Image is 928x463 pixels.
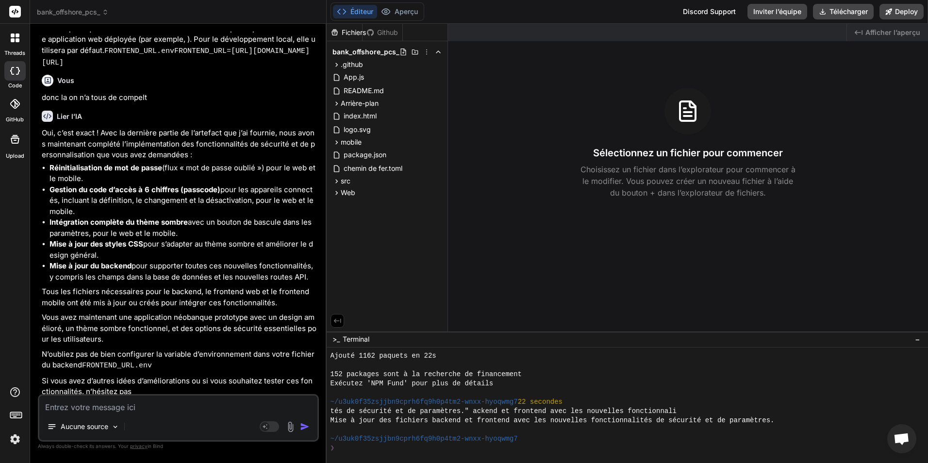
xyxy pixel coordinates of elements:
button: Inviter l’équipe [747,4,807,19]
span: Mise à jour des fichiers backend et frontend avec les nouvelles fonctionnalités de sécurité et de... [331,416,775,425]
label: threads [4,49,25,57]
code: [URL] [42,59,64,67]
strong: Réinitialisation de mot de passe [50,163,162,172]
code: FRONTEND_URL [82,362,134,370]
font: N’oubliez pas de bien configurer la variable d’environnement dans votre fichier du backend [42,349,316,370]
label: Upload [6,152,24,160]
span: App.js [343,71,365,83]
span: 22 secondes [518,397,563,407]
span: bank_offshore_pcs_ [332,47,399,57]
span: mobile [341,137,362,147]
h3: Sélectionnez un fichier pour commencer [593,146,783,160]
label: GitHub [6,116,24,124]
font: Éditeur [350,7,373,17]
img: attachement [285,421,296,432]
code: .env [157,47,174,55]
button: − [913,331,922,347]
span: Ajouté 1162 paquets en 22s [331,351,436,361]
span: 152 packages sont à la recherche de financement [331,370,522,379]
font: N’oubliez pas de configurer la variable d’environnement dans votre fichier du backend pour que le... [42,13,315,55]
span: privacy [130,443,148,449]
font: Télécharger [829,7,868,17]
strong: Mise à jour des styles CSS [50,239,143,248]
button: Aperçu [377,5,422,18]
p: Always double-check its answers. Your in Bind [38,442,319,451]
button: Télécharger [813,4,874,19]
span: Web [341,188,355,198]
span: Terminal [343,334,369,344]
button: Deploy [879,4,924,19]
span: src [341,176,350,186]
font: pour les appareils connectés, incluant la définition, le changement et la désactivation, pour le ... [50,185,314,216]
h6: Lier l’IA [57,112,82,121]
p: donc la on n’a tous de compelt [42,92,317,103]
font: Github [377,28,398,37]
span: tés de sécurité et de paramètres." ackend et frontend avec les nouvelles fonctionnali [331,407,677,416]
p: Choisissez un fichier dans l’explorateur pour commencer à le modifier. Vous pouvez créer un nouve... [579,164,796,198]
code: FRONTEND_URL=[URL][DOMAIN_NAME] [174,47,310,55]
span: README.md [343,85,385,97]
span: ❯ [331,444,335,453]
span: chemin de fer.toml [343,163,403,174]
p: Tous les fichiers nécessaires pour le backend, le frontend web et le frontend mobile ont été mis ... [42,286,317,308]
span: .github [341,60,363,69]
p: Vous avez maintenant une application néobanque prototype avec un design amélioré, un thème sombre... [42,312,317,345]
strong: Mise à jour du backend [50,261,132,270]
p: Oui, c’est exact ! Avec la dernière partie de l’artefact que j’ai fournie, nous avons maintenant ... [42,128,317,161]
span: ~/u3uk0f35zsjjbn9cprh6fq9h0p4tm2-wnxx-hyoqwmg7 [331,397,518,407]
code: FRONTEND_URL [104,47,157,55]
span: logo.svg [343,124,372,135]
font: Fichiers [342,28,366,37]
span: ~/u3uk0f35zsjjbn9cprh6fq9h0p4tm2-wnxx-hyoqwmg7 [331,434,518,444]
span: − [915,334,920,344]
label: code [8,82,22,90]
font: pour supporter toutes ces nouvelles fonctionnalités, y compris les champs dans la base de données... [50,261,313,281]
font: Aperçu [395,7,418,17]
span: Arrière-plan [341,99,379,108]
h6: Vous [57,76,74,85]
li: pour s’adapter au thème sombre et améliorer le design général. [50,239,317,261]
font: bank_offshore_pcs_ [37,7,100,17]
img: icône [300,422,310,431]
span: index.html [343,110,378,122]
strong: Intégration complète du thème sombre [50,217,188,227]
span: Exécutez 'NPM Fund' pour plus de détails [331,379,494,388]
p: Si vous avez d’autres idées d’améliorations ou si vous souhaitez tester ces fonctionnalités, n’hé... [42,376,317,397]
li: (flux « mot de passe oublié ») pour le web et le mobile. [50,163,317,184]
span: package.json [343,149,387,161]
font: Deploy [895,7,918,17]
code: .env [134,362,152,370]
button: Éditeur [333,5,377,18]
img: Choisissez des modèles [111,423,119,431]
strong: Gestion du code d’accès à 6 chiffres (passcode) [50,185,220,194]
div: Ouvrir le chat [887,424,916,453]
p: Aucune source [61,422,108,431]
img: settings [7,431,23,447]
span: >_ [332,334,340,344]
div: Discord Support [677,4,742,19]
span: Afficher l’aperçu [865,28,920,37]
li: avec un bouton de bascule dans les paramètres, pour le web et le mobile. [50,217,317,239]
